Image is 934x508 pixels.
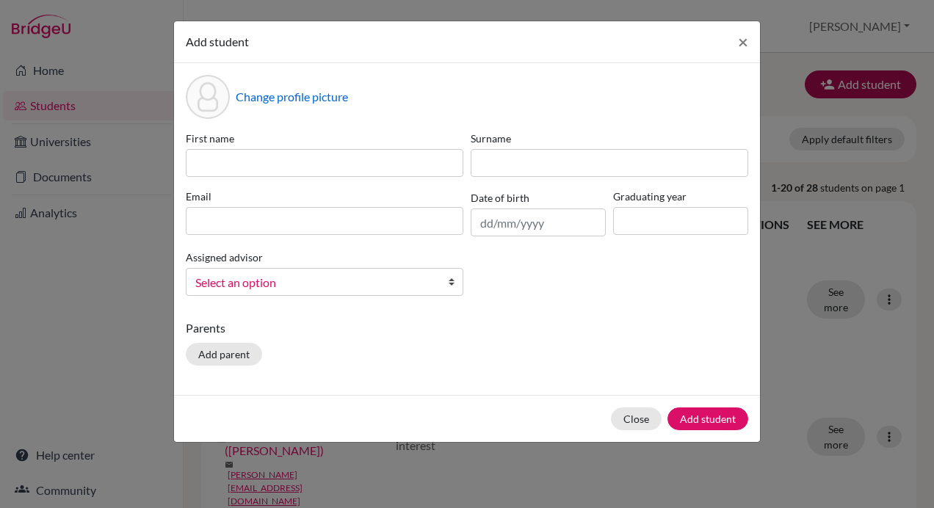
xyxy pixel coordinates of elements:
p: Parents [186,319,748,337]
button: Add student [667,407,748,430]
button: Add parent [186,343,262,366]
span: Select an option [195,273,435,292]
label: Assigned advisor [186,250,263,265]
input: dd/mm/yyyy [471,208,606,236]
span: Add student [186,35,249,48]
label: Surname [471,131,748,146]
label: Date of birth [471,190,529,206]
button: Close [726,21,760,62]
label: Graduating year [613,189,748,204]
button: Close [611,407,662,430]
div: Profile picture [186,75,230,119]
label: Email [186,189,463,204]
span: × [738,31,748,52]
label: First name [186,131,463,146]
